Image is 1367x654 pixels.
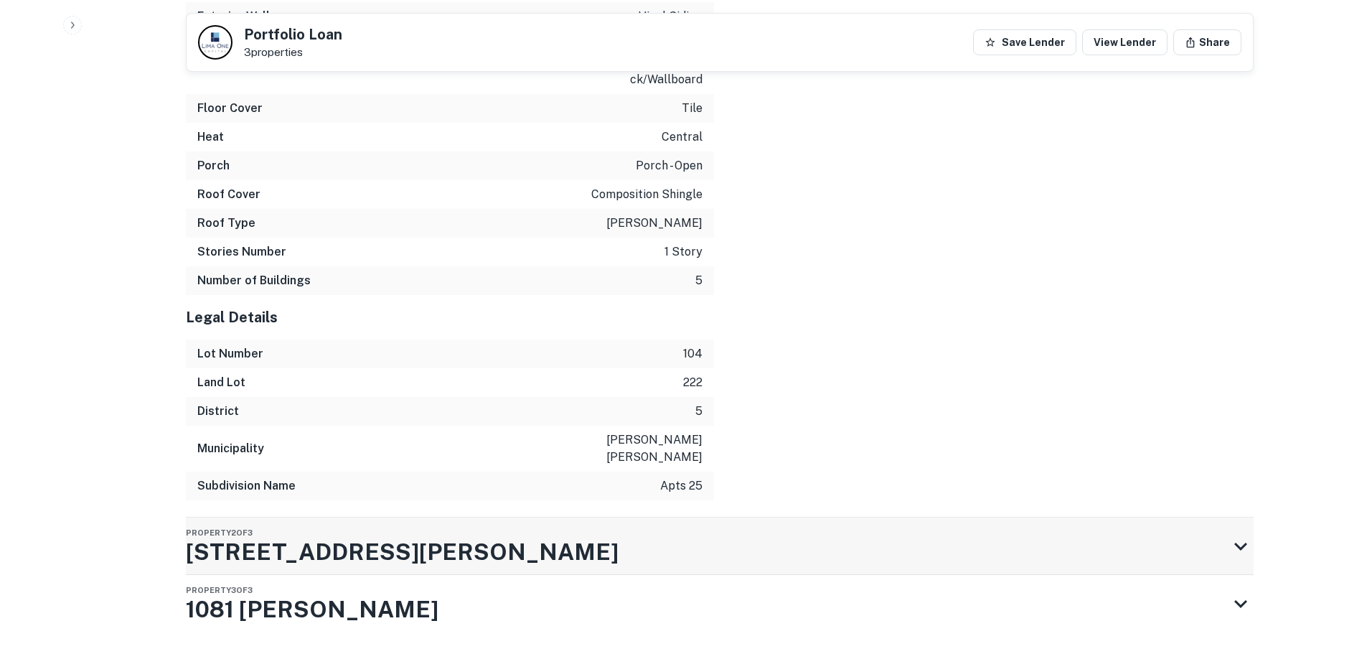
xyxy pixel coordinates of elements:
[186,535,619,569] h3: [STREET_ADDRESS][PERSON_NAME]
[197,157,230,174] h6: Porch
[197,374,245,391] h6: Land Lot
[197,8,276,25] h6: Exterior Walls
[662,129,703,146] p: central
[186,592,438,627] h3: 1081 [PERSON_NAME]
[197,345,263,363] h6: Lot Number
[1173,29,1241,55] button: Share
[1295,539,1367,608] iframe: Chat Widget
[186,586,253,594] span: Property 3 of 3
[683,374,703,391] p: 222
[197,243,286,261] h6: Stories Number
[197,129,224,146] h6: Heat
[197,100,263,117] h6: Floor Cover
[695,272,703,289] p: 5
[683,345,703,363] p: 104
[573,431,703,466] p: [PERSON_NAME] [PERSON_NAME]
[973,29,1076,55] button: Save Lender
[244,27,342,42] h5: Portfolio Loan
[244,46,342,59] p: 3 properties
[197,272,311,289] h6: Number of Buildings
[664,243,703,261] p: 1 story
[636,157,703,174] p: porch - open
[186,528,253,537] span: Property 2 of 3
[186,575,1254,632] div: Property3of31081 [PERSON_NAME]
[197,477,296,495] h6: Subdivision Name
[197,186,260,203] h6: Roof Cover
[186,518,1254,575] div: Property2of3[STREET_ADDRESS][PERSON_NAME]
[591,186,703,203] p: composition shingle
[660,477,703,495] p: apts 25
[197,215,255,232] h6: Roof Type
[639,8,703,25] p: vinyl siding
[197,440,264,457] h6: Municipality
[606,215,703,232] p: [PERSON_NAME]
[682,100,703,117] p: tile
[695,403,703,420] p: 5
[1082,29,1168,55] a: View Lender
[197,403,239,420] h6: District
[186,307,714,328] h5: Legal Details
